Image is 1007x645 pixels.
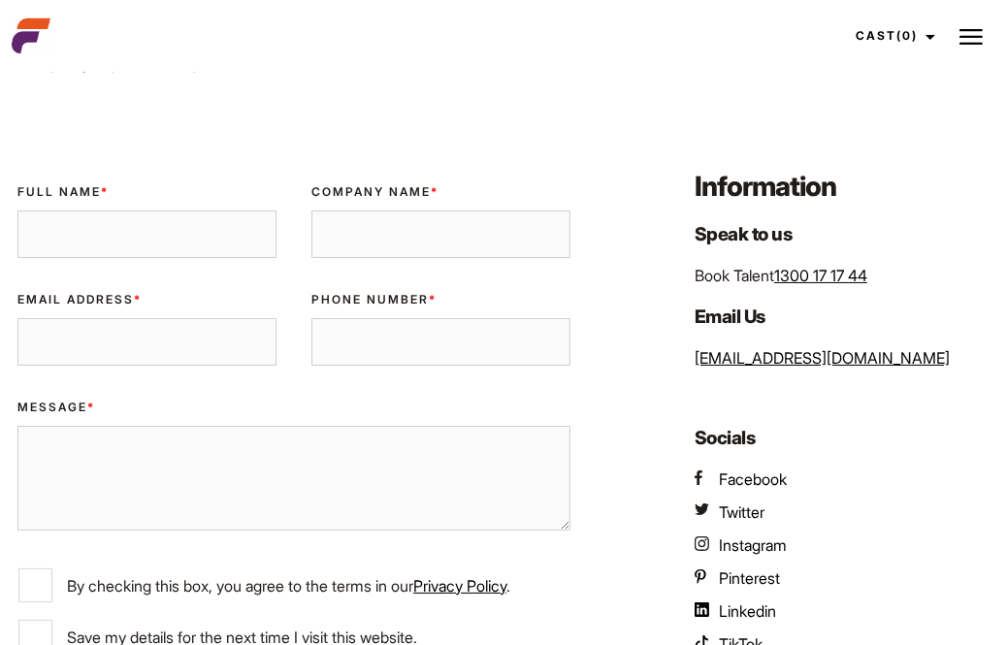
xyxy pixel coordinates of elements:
[17,399,570,416] label: Message
[695,348,950,368] a: [EMAIL_ADDRESS][DOMAIN_NAME]
[695,264,995,287] p: Book Talent
[695,500,764,524] a: AEFM Twitter
[17,183,276,201] label: Full Name
[695,424,995,452] h4: Socials
[695,468,787,491] a: AEFM Facebook
[695,533,787,557] a: AEFM Instagram
[695,566,780,590] a: AEFM Pinterest
[838,10,947,62] a: Cast(0)
[719,601,776,621] span: Linkedin
[774,266,867,285] a: 1300 17 17 44
[311,291,570,308] label: Phone Number
[896,28,918,43] span: (0)
[18,568,569,602] label: By checking this box, you agree to the terms in our .
[311,183,570,201] label: Company Name
[719,535,787,555] span: Instagram
[695,599,776,623] a: AEFM Linkedin
[17,291,276,308] label: Email Address
[413,576,506,596] a: Privacy Policy
[959,25,983,48] img: Burger icon
[719,502,764,522] span: Twitter
[719,469,787,489] span: Facebook
[719,568,780,588] span: Pinterest
[18,568,52,602] input: By checking this box, you agree to the terms in ourPrivacy Policy.
[695,220,995,248] h4: Speak to us
[695,303,995,331] h4: Email Us
[695,168,995,205] h3: Information
[12,16,50,55] img: cropped-aefm-brand-fav-22-square.png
